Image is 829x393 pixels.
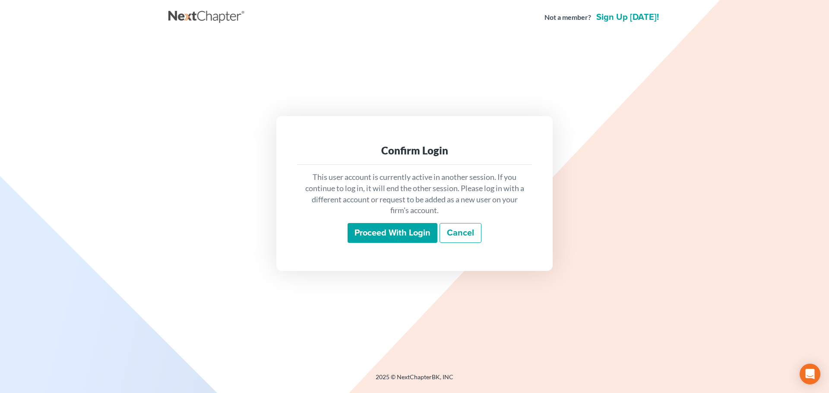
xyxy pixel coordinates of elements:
[595,13,661,22] a: Sign up [DATE]!
[544,13,591,22] strong: Not a member?
[800,364,820,384] div: Open Intercom Messenger
[348,223,437,243] input: Proceed with login
[304,144,525,157] div: Confirm Login
[168,373,661,388] div: 2025 © NextChapterBK, INC
[440,223,481,243] a: Cancel
[304,172,525,216] p: This user account is currently active in another session. If you continue to log in, it will end ...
